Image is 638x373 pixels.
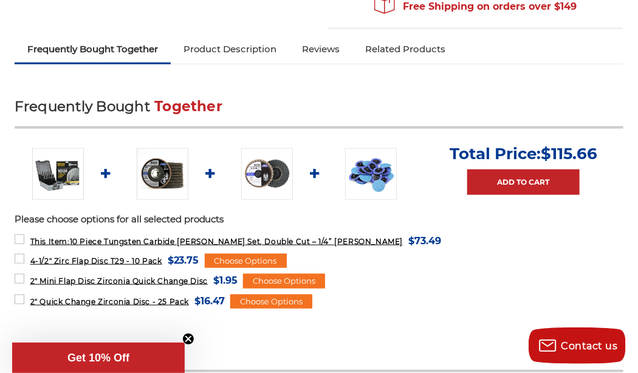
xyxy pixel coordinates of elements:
[450,144,597,163] p: Total Price:
[194,293,225,309] span: $16.47
[353,36,459,63] a: Related Products
[213,272,238,289] span: $1.95
[182,333,194,345] button: Close teaser
[15,98,150,115] span: Frequently Bought
[230,295,312,309] div: Choose Options
[32,148,84,200] img: BHA Carbide Burr 10 Piece Set, Double Cut with 1/4" Shanks
[205,254,287,269] div: Choose Options
[30,256,162,265] span: 4-1/2" Zirc Flap Disc T29 - 10 Pack
[30,276,208,286] span: 2" Mini Flap Disc Zirconia Quick Change Disc
[541,144,597,163] span: $115.66
[408,233,441,249] span: $73.49
[12,343,185,373] div: Get 10% OffClose teaser
[467,169,580,195] a: Add to Cart
[30,297,189,306] span: 2" Quick Change Zirconia Disc - 25 Pack
[171,36,290,63] a: Product Description
[30,237,70,246] strong: This Item:
[67,352,129,364] span: Get 10% Off
[15,36,171,63] a: Frequently Bought Together
[561,340,618,352] span: Contact us
[243,274,325,289] div: Choose Options
[529,327,626,364] button: Contact us
[168,252,199,269] span: $23.75
[15,213,624,227] p: Please choose options for all selected products
[290,36,353,63] a: Reviews
[30,237,403,246] span: 10 Piece Tungsten Carbide [PERSON_NAME] Set, Double Cut – 1/4” [PERSON_NAME]
[154,98,222,115] span: Together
